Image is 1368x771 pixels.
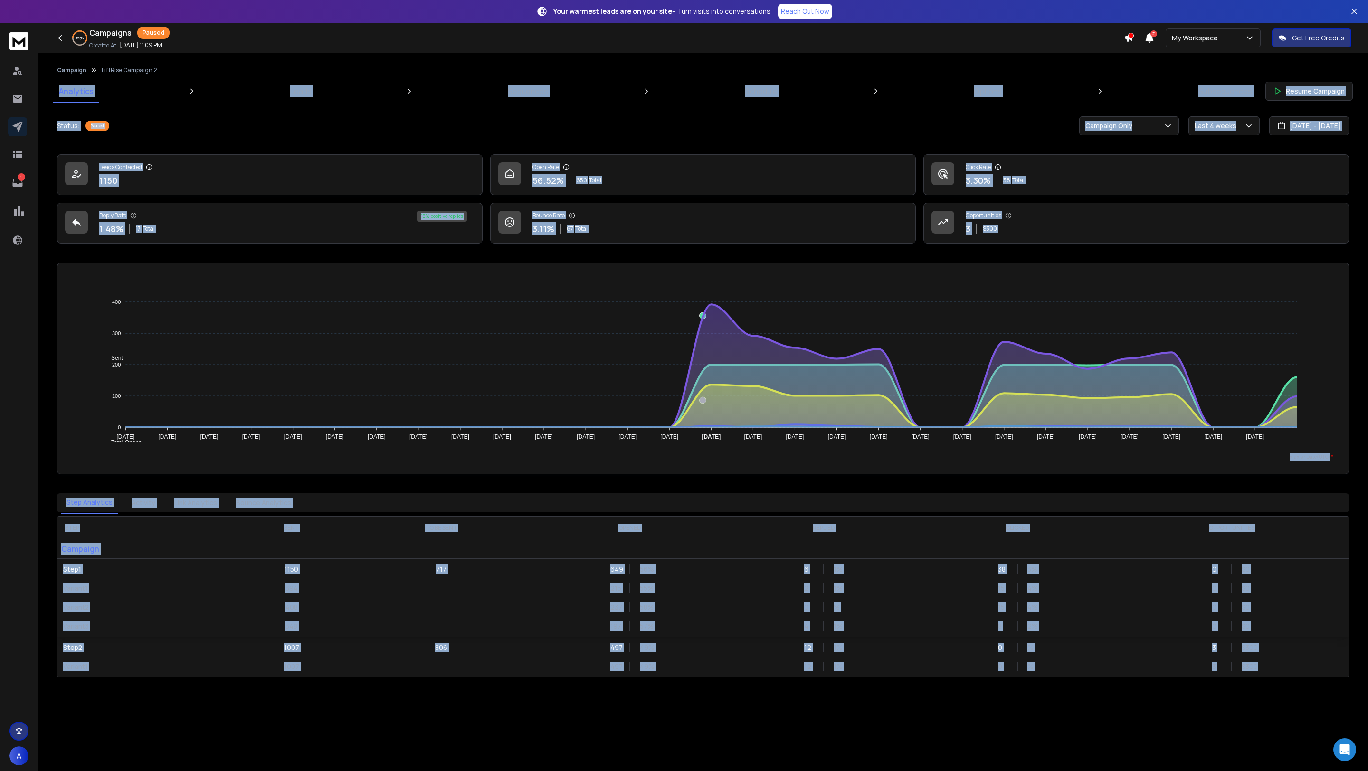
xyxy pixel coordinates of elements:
button: Bounce Analytics [230,492,297,513]
span: Total [589,177,601,184]
span: Total [1012,177,1025,184]
p: % [1027,643,1037,652]
p: $ 300 [983,225,997,233]
th: STEP [57,517,233,539]
p: 649 [610,564,620,574]
p: 348 [285,621,297,631]
button: A [9,746,28,765]
p: 4 % [1027,602,1037,612]
p: 6 [804,564,814,574]
p: Step 2 [63,643,228,652]
p: 0 [1212,621,1222,631]
p: 408 [285,602,298,612]
p: 12 [804,662,814,671]
a: Analytics [53,80,99,103]
tspan: [DATE] [409,433,427,440]
a: Schedule [739,80,783,103]
tspan: 0 [118,424,121,430]
a: Click Rate3.30%38Total [923,154,1349,195]
p: 717 [436,564,446,574]
tspan: [DATE] [912,433,930,440]
a: Reply Rate1.48%17Total18% positive replies [57,203,483,244]
span: 17 [136,225,141,233]
p: 215 [610,583,620,593]
p: Status: [57,121,80,131]
p: 0 [998,662,1007,671]
button: Resume Campaign [1265,82,1353,101]
span: 38 [1003,177,1010,184]
tspan: [DATE] [953,433,971,440]
p: 38 [998,564,1007,574]
button: Campaign [57,66,86,74]
tspan: [DATE] [493,433,511,440]
p: 57 % [640,621,649,631]
p: 0 [804,602,814,612]
p: 0 [1212,564,1222,574]
p: 3 % [1027,564,1037,574]
p: 1 % [834,564,843,574]
p: x-axis : Date(UTC) [73,453,1333,461]
th: REPLIED [727,517,921,539]
p: Campaign [57,539,233,558]
th: OPPORTUNITIES [1114,517,1349,539]
tspan: 200 [112,362,121,367]
p: Click Rate [966,163,991,171]
tspan: [DATE] [661,433,679,440]
p: $ 300 [1242,662,1251,671]
strong: Your warmest leads are on your site [553,7,672,16]
tspan: [DATE] [451,433,469,440]
p: – Turn visits into conversations [553,7,770,16]
tspan: 300 [112,330,121,336]
tspan: [DATE] [1121,433,1139,440]
button: Get Free Credits [1272,28,1351,47]
p: 1.48 % [99,222,123,235]
tspan: 100 [112,393,121,399]
tspan: [DATE] [1246,433,1264,440]
p: Variant 1 [63,583,228,593]
tspan: [DATE] [1079,433,1097,440]
p: Leads Contacted [99,163,142,171]
p: $ 300 [1242,643,1251,652]
th: OPENED [533,517,727,539]
th: SENT [233,517,350,539]
div: Paused [85,121,109,131]
p: % [834,602,843,612]
tspan: 400 [112,299,121,305]
span: 21 [1150,30,1157,37]
p: Campaign Only [1085,121,1136,131]
tspan: [DATE] [702,433,721,440]
p: 0 [1212,583,1222,593]
p: Get Free Credits [1292,33,1345,43]
p: 3 [966,222,970,235]
tspan: [DATE] [242,433,260,440]
p: Step 1 [63,564,228,574]
tspan: [DATE] [1037,433,1055,440]
div: Open Intercom Messenger [1333,738,1356,761]
a: Leads Contacted1150 [57,154,483,195]
p: My Workspace [1172,33,1222,43]
p: 49 % [640,662,649,671]
tspan: [DATE] [870,433,888,440]
span: Total [142,225,155,233]
p: 56 % [640,564,649,574]
p: 15 [998,602,1007,612]
p: 3.30 % [966,174,991,187]
tspan: [DATE] [117,433,135,440]
p: 3 [1212,643,1222,652]
span: Total [575,225,588,233]
tspan: [DATE] [326,433,344,440]
p: Variant 1 [63,662,228,671]
p: 1007 [284,643,299,652]
tspan: [DATE] [159,433,177,440]
p: $ 0 [1242,564,1251,574]
p: 1 % [834,621,843,631]
img: logo [9,32,28,50]
p: $ 0 [1242,583,1251,593]
p: 1 % [834,643,843,652]
p: 1 [18,173,25,181]
p: 2 [804,583,814,593]
p: 237 [610,602,620,612]
span: Total Opens [104,439,142,446]
p: 8 [998,621,1007,631]
tspan: [DATE] [200,433,218,440]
